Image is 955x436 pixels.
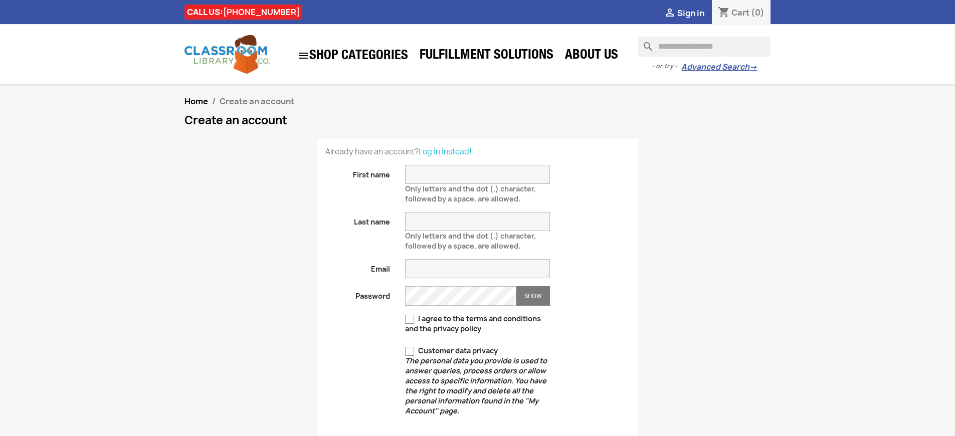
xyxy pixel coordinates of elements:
span: Only letters and the dot (.) character, followed by a space, are allowed. [405,227,536,251]
i:  [297,50,309,62]
span: Sign in [677,8,704,19]
label: Password [318,286,398,301]
h1: Create an account [184,114,771,126]
input: Password input [405,286,516,306]
span: Create an account [220,96,294,107]
a: Advanced Search→ [681,62,757,72]
span: → [749,62,757,72]
i: shopping_cart [718,7,730,19]
button: Show [516,286,550,306]
span: - or try - [652,61,681,71]
label: Last name [318,212,398,227]
label: Customer data privacy [405,346,550,416]
img: Classroom Library Company [184,35,270,74]
label: First name [318,165,398,180]
i: search [638,37,650,49]
label: Email [318,259,398,274]
a: Fulfillment Solutions [415,46,558,66]
input: Search [638,37,771,57]
div: CALL US: [184,5,302,20]
a: About Us [560,46,623,66]
p: Already have an account? [325,147,630,157]
i:  [664,8,676,20]
a:  Sign in [664,8,704,19]
span: Only letters and the dot (.) character, followed by a space, are allowed. [405,180,536,203]
a: SHOP CATEGORIES [292,45,413,67]
a: Log in instead! [419,146,472,157]
em: The personal data you provide is used to answer queries, process orders or allow access to specif... [405,356,547,415]
label: I agree to the terms and conditions and the privacy policy [405,314,550,334]
a: Home [184,96,208,107]
span: Cart [731,7,749,18]
span: (0) [751,7,765,18]
a: [PHONE_NUMBER] [223,7,300,18]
